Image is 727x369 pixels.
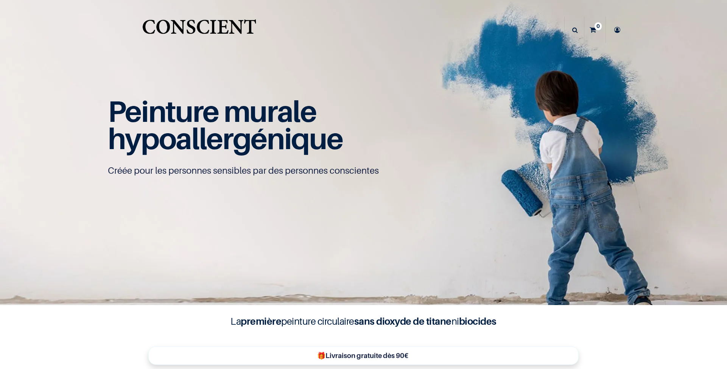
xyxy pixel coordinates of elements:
b: sans dioxyde de titane [354,315,451,327]
a: 0 [584,17,606,43]
b: biocides [459,315,497,327]
span: hypoallergénique [108,121,343,156]
span: Peinture murale [108,93,316,129]
img: Conscient [141,15,258,45]
sup: 0 [595,22,602,30]
b: 🎁Livraison gratuite dès 90€ [317,352,408,360]
a: Logo of Conscient [141,15,258,45]
b: première [241,315,281,327]
h4: La peinture circulaire ni [212,314,515,329]
p: Créée pour les personnes sensibles par des personnes conscientes [108,165,620,177]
